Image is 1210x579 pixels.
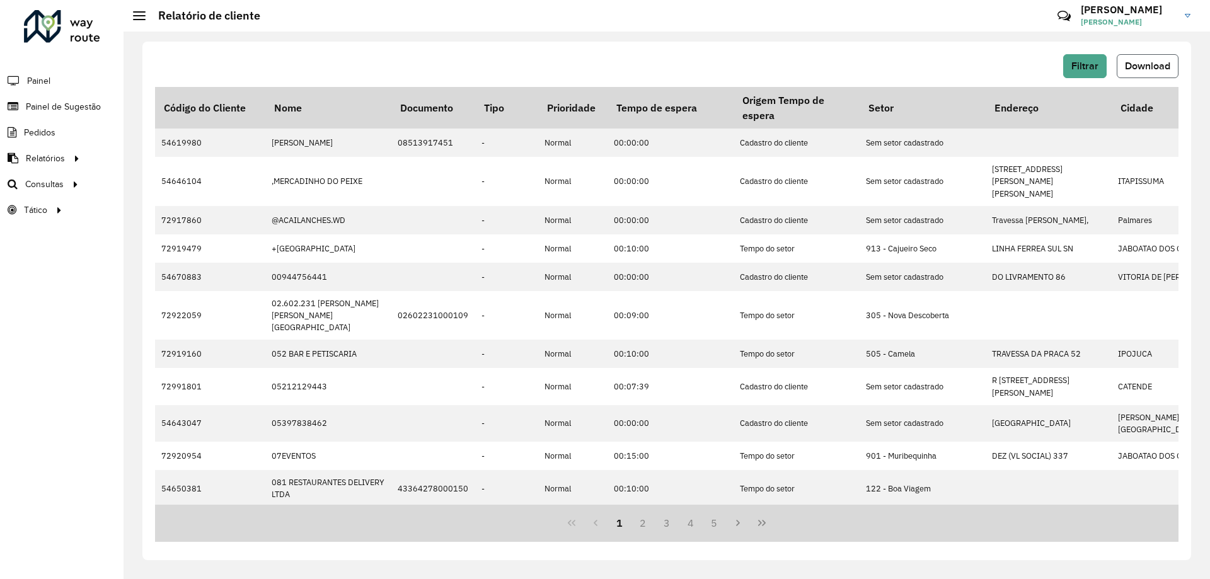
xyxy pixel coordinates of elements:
td: Normal [538,405,608,442]
button: 4 [679,511,703,535]
td: 72919160 [155,340,265,368]
th: Origem Tempo de espera [734,87,860,129]
h3: [PERSON_NAME] [1081,4,1175,16]
td: Normal [538,368,608,404]
td: ,MERCADINHO DO PEIXE [265,157,391,206]
td: Tempo do setor [734,291,860,340]
button: 5 [703,511,727,535]
td: 00944756441 [265,263,391,291]
span: Tático [24,204,47,217]
td: Normal [538,234,608,263]
th: Endereço [986,87,1112,129]
td: Normal [538,263,608,291]
td: - [475,234,538,263]
td: 901 - Muribequinha [860,442,986,470]
td: - [475,291,538,340]
td: - [475,405,538,442]
td: 54643047 [155,405,265,442]
td: 02.602.231 [PERSON_NAME] [PERSON_NAME][GEOGRAPHIC_DATA] [265,291,391,340]
td: Sem setor cadastrado [860,263,986,291]
td: Normal [538,470,608,507]
td: Normal [538,157,608,206]
td: 913 - Cajueiro Seco [860,234,986,263]
td: - [475,470,538,507]
h2: Relatório de cliente [146,9,260,23]
td: Cadastro do cliente [734,129,860,157]
td: Sem setor cadastrado [860,405,986,442]
td: - [475,129,538,157]
th: Tempo de espera [608,87,734,129]
a: Contato Rápido [1051,3,1078,30]
td: 08513917451 [391,129,475,157]
td: 54646104 [155,157,265,206]
button: Next Page [726,511,750,535]
th: Documento [391,87,475,129]
span: Filtrar [1071,60,1098,71]
span: Download [1125,60,1170,71]
td: - [475,340,538,368]
td: 505 - Camela [860,340,986,368]
th: Tipo [475,87,538,129]
td: DEZ (VL SOCIAL) 337 [986,442,1112,470]
span: Pedidos [24,126,55,139]
td: Normal [538,129,608,157]
button: 2 [631,511,655,535]
td: Tempo do setor [734,470,860,507]
button: Filtrar [1063,54,1107,78]
th: Prioridade [538,87,608,129]
td: 72920954 [155,442,265,470]
td: 05397838462 [265,405,391,442]
td: 54670883 [155,263,265,291]
td: [STREET_ADDRESS][PERSON_NAME][PERSON_NAME] [986,157,1112,206]
td: 305 - Nova Descoberta [860,291,986,340]
td: 122 - Boa Viagem [860,470,986,507]
button: 3 [655,511,679,535]
td: Cadastro do cliente [734,405,860,442]
td: Cadastro do cliente [734,157,860,206]
button: Last Page [750,511,774,535]
td: Normal [538,206,608,234]
td: - [475,206,538,234]
td: 72917860 [155,206,265,234]
td: 081 RESTAURANTES DELIVERY LTDA [265,470,391,507]
td: - [475,263,538,291]
th: Código do Cliente [155,87,265,129]
td: 05212129443 [265,368,391,404]
td: Cadastro do cliente [734,263,860,291]
td: 00:10:00 [608,470,734,507]
td: [PERSON_NAME] [265,129,391,157]
td: [GEOGRAPHIC_DATA] [986,405,1112,442]
span: [PERSON_NAME] [1081,16,1175,28]
td: Sem setor cadastrado [860,129,986,157]
td: 54650381 [155,470,265,507]
td: Sem setor cadastrado [860,157,986,206]
th: Nome [265,87,391,129]
td: 00:00:00 [608,206,734,234]
td: Tempo do setor [734,340,860,368]
button: Download [1117,54,1178,78]
span: Consultas [25,178,64,191]
td: 07EVENTOS [265,442,391,470]
td: Tempo do setor [734,234,860,263]
td: Sem setor cadastrado [860,206,986,234]
span: Relatórios [26,152,65,165]
td: 02602231000109 [391,291,475,340]
td: 00:07:39 [608,368,734,404]
td: 43364278000150 [391,470,475,507]
td: LINHA FERREA SUL SN [986,234,1112,263]
td: Travessa [PERSON_NAME], [986,206,1112,234]
td: 72991801 [155,368,265,404]
td: 54619980 [155,129,265,157]
td: 00:00:00 [608,405,734,442]
td: 72919479 [155,234,265,263]
th: Setor [860,87,986,129]
td: +[GEOGRAPHIC_DATA] [265,234,391,263]
td: 00:15:00 [608,442,734,470]
td: 00:00:00 [608,157,734,206]
td: 00:00:00 [608,263,734,291]
td: @ACAILANCHES.WD [265,206,391,234]
td: Normal [538,291,608,340]
td: Cadastro do cliente [734,206,860,234]
td: 00:00:00 [608,129,734,157]
td: Sem setor cadastrado [860,368,986,404]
